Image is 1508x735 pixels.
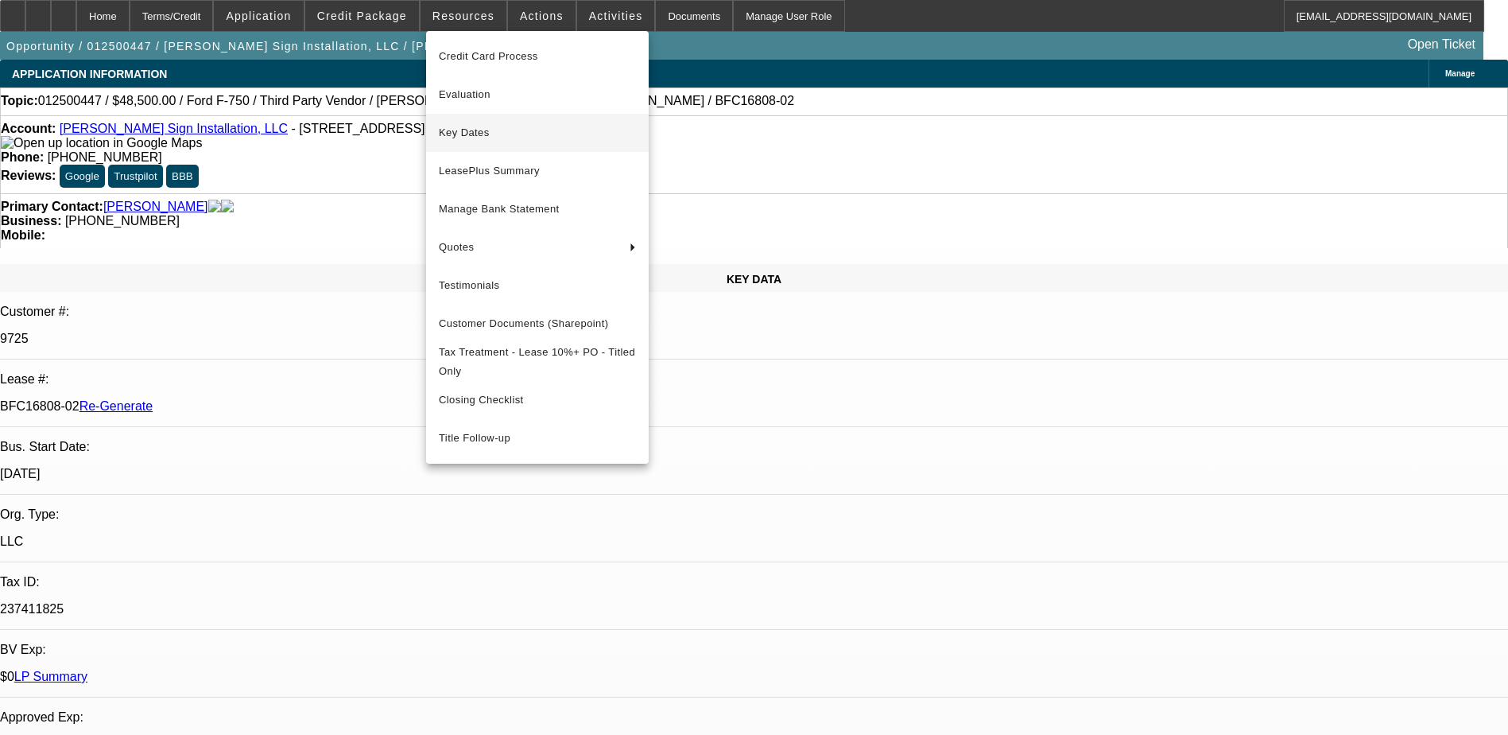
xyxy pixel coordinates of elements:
[439,47,636,66] span: Credit Card Process
[439,343,636,381] span: Tax Treatment - Lease 10%+ PO - Titled Only
[439,394,524,406] span: Closing Checklist
[439,123,636,142] span: Key Dates
[439,429,636,448] span: Title Follow-up
[439,314,636,333] span: Customer Documents (Sharepoint)
[439,276,636,295] span: Testimonials
[439,161,636,181] span: LeasePlus Summary
[439,85,636,104] span: Evaluation
[439,200,636,219] span: Manage Bank Statement
[439,238,617,257] span: Quotes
